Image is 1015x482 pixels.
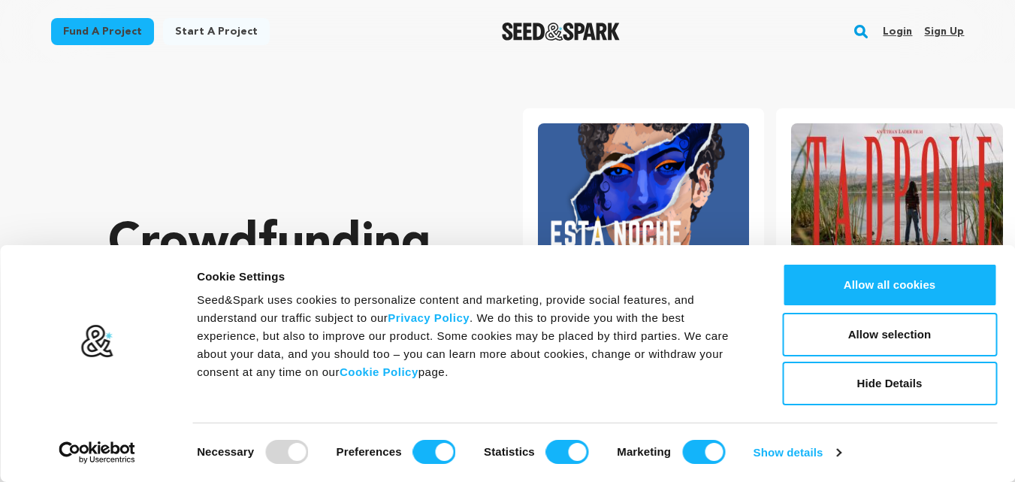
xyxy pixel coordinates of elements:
[484,445,535,458] strong: Statistics
[791,123,1003,268] img: TADPOLE image
[337,445,402,458] strong: Preferences
[883,20,912,44] a: Login
[388,311,470,324] a: Privacy Policy
[782,263,997,307] button: Allow all cookies
[197,268,748,286] div: Cookie Settings
[108,214,463,395] p: Crowdfunding that .
[502,23,620,41] img: Seed&Spark Logo Dark Mode
[617,445,671,458] strong: Marketing
[196,434,197,435] legend: Consent Selection
[32,441,163,464] a: Usercentrics Cookiebot - opens in a new window
[924,20,964,44] a: Sign up
[538,123,750,268] img: ESTA NOCHE image
[754,441,841,464] a: Show details
[51,18,154,45] a: Fund a project
[340,365,418,378] a: Cookie Policy
[782,362,997,405] button: Hide Details
[163,18,270,45] a: Start a project
[782,313,997,356] button: Allow selection
[502,23,620,41] a: Seed&Spark Homepage
[197,291,748,381] div: Seed&Spark uses cookies to personalize content and marketing, provide social features, and unders...
[197,445,254,458] strong: Necessary
[80,324,114,359] img: logo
